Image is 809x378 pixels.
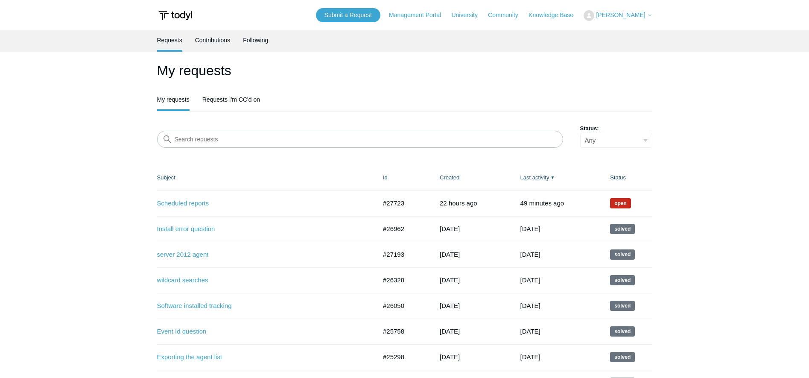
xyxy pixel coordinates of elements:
[440,328,460,335] time: 06/27/2025, 10:21
[157,199,364,208] a: Scheduled reports
[610,249,635,260] span: This request has been solved
[202,90,260,109] a: Requests I'm CC'd on
[440,174,459,181] a: Created
[157,275,364,285] a: wildcard searches
[520,251,540,258] time: 08/22/2025, 11:03
[610,352,635,362] span: This request has been solved
[389,11,450,20] a: Management Portal
[580,124,652,133] label: Status:
[520,302,540,309] time: 08/03/2025, 11:02
[157,131,563,148] input: Search requests
[610,301,635,311] span: This request has been solved
[440,302,460,309] time: 07/09/2025, 14:46
[488,11,527,20] a: Community
[195,30,231,50] a: Contributions
[440,251,460,258] time: 08/08/2025, 14:35
[440,225,460,232] time: 08/01/2025, 16:00
[584,10,652,21] button: [PERSON_NAME]
[440,276,460,284] time: 07/17/2025, 10:58
[316,8,380,22] a: Submit a Request
[243,30,268,50] a: Following
[374,319,431,344] td: #25758
[440,199,477,207] time: 08/27/2025, 15:12
[520,353,540,360] time: 06/25/2025, 12:02
[374,190,431,216] td: #27723
[157,301,364,311] a: Software installed tracking
[520,174,549,181] a: Last activity▼
[374,344,431,370] td: #25298
[157,165,374,190] th: Subject
[610,275,635,285] span: This request has been solved
[520,328,540,335] time: 07/20/2025, 13:02
[374,293,431,319] td: #26050
[550,174,555,181] span: ▼
[157,30,182,50] a: Requests
[610,224,635,234] span: This request has been solved
[157,60,652,81] h1: My requests
[440,353,460,360] time: 06/04/2025, 13:55
[374,216,431,242] td: #26962
[520,225,540,232] time: 08/26/2025, 17:03
[610,198,631,208] span: We are working on a response for you
[157,352,364,362] a: Exporting the agent list
[602,165,652,190] th: Status
[157,8,193,23] img: Todyl Support Center Help Center home page
[520,199,564,207] time: 08/28/2025, 12:28
[596,12,645,18] span: [PERSON_NAME]
[374,267,431,293] td: #26328
[374,165,431,190] th: Id
[157,327,364,337] a: Event Id question
[520,276,540,284] time: 08/13/2025, 18:02
[157,90,190,109] a: My requests
[157,224,364,234] a: Install error question
[610,326,635,337] span: This request has been solved
[374,242,431,267] td: #27193
[157,250,364,260] a: server 2012 agent
[451,11,486,20] a: University
[529,11,582,20] a: Knowledge Base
